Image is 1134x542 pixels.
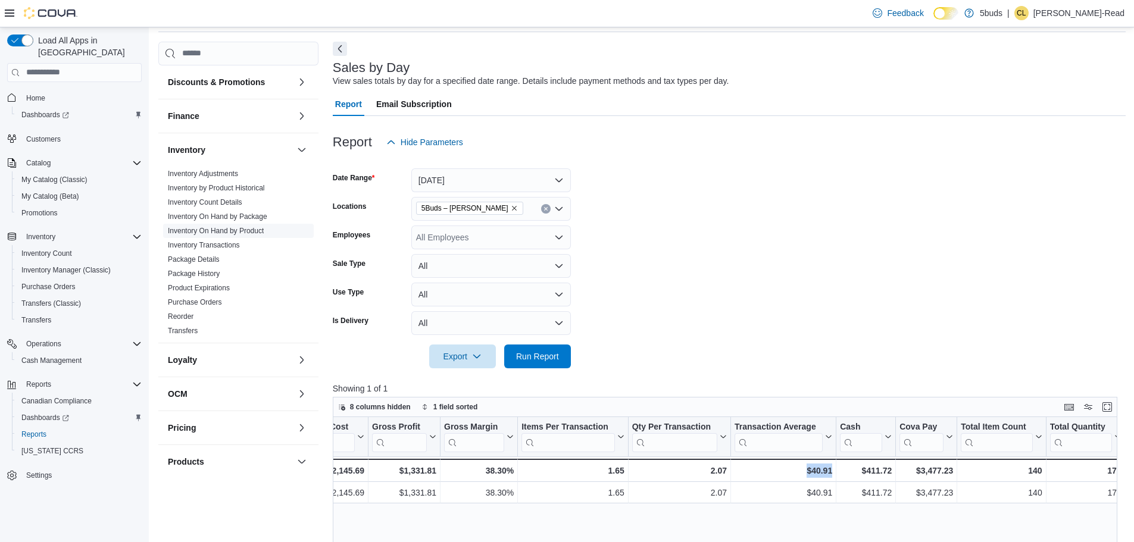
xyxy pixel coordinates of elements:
button: Catalog [21,156,55,170]
span: Reorder [168,312,193,321]
button: OCM [168,388,292,400]
span: Promotions [17,206,142,220]
div: $40.91 [735,463,832,478]
p: Showing 1 of 1 [333,383,1126,394]
button: Inventory [168,144,292,156]
a: Settings [21,468,57,483]
div: Total Item Count [961,421,1032,433]
button: Enter fullscreen [1100,400,1114,414]
img: Cova [24,7,77,19]
a: Inventory by Product Historical [168,184,265,192]
div: 140 [961,485,1042,500]
span: Product Expirations [168,283,230,293]
button: Cash Management [12,352,146,369]
span: Export [436,344,489,368]
button: Open list of options [554,233,564,242]
div: $411.72 [840,463,892,478]
a: Home [21,91,50,105]
a: Transfers [17,313,56,327]
span: 8 columns hidden [350,402,411,412]
button: My Catalog (Beta) [12,188,146,205]
span: Load All Apps in [GEOGRAPHIC_DATA] [33,35,142,58]
span: Settings [26,471,52,480]
button: Inventory Manager (Classic) [12,262,146,278]
a: Product Expirations [168,284,230,292]
a: Dashboards [12,409,146,426]
div: $3,477.23 [899,463,953,478]
span: Operations [21,337,142,351]
button: Pricing [295,421,309,435]
button: Discounts & Promotions [295,75,309,89]
button: Products [295,455,309,469]
span: My Catalog (Classic) [17,173,142,187]
a: Transfers [168,327,198,335]
span: Inventory Manager (Classic) [17,263,142,277]
button: Catalog [2,155,146,171]
a: Customers [21,132,65,146]
div: 2.07 [632,485,727,500]
input: Dark Mode [933,7,958,20]
span: Reports [26,380,51,389]
button: Qty Per Transaction [632,421,727,452]
p: 5buds [980,6,1002,20]
button: Export [429,344,496,368]
a: Package History [168,270,220,278]
span: Dashboards [17,108,142,122]
span: My Catalog (Classic) [21,175,88,184]
button: Reports [12,426,146,443]
div: $1,331.81 [372,485,436,500]
span: Purchase Orders [21,282,76,292]
span: My Catalog (Beta) [21,192,79,201]
button: Transfers [12,312,146,328]
a: Inventory Count [17,246,77,261]
span: Inventory Manager (Classic) [21,265,111,275]
button: Loyalty [168,354,292,366]
button: Inventory Count [12,245,146,262]
button: Items Per Transaction [521,421,624,452]
label: Employees [333,230,370,240]
button: Products [168,456,292,468]
span: Operations [26,339,61,349]
span: CL [1017,6,1026,20]
span: Canadian Compliance [21,396,92,406]
div: 38.30% [444,463,514,478]
span: 5Buds – Warman [416,202,523,215]
div: 38.30% [444,485,514,500]
span: My Catalog (Beta) [17,189,142,203]
p: | [1007,6,1010,20]
button: All [411,254,571,278]
button: Transaction Average [735,421,832,452]
span: Inventory Count Details [168,198,242,207]
span: Dashboards [17,411,142,425]
div: Gross Margin [444,421,504,452]
button: 1 field sorted [417,400,483,414]
span: 1 field sorted [433,402,478,412]
div: Total Cost [308,421,355,433]
button: Operations [21,337,66,351]
div: Items Per Transaction [521,421,615,452]
nav: Complex example [7,84,142,515]
a: Inventory On Hand by Product [168,227,264,235]
div: Cova Pay [899,421,944,452]
a: Purchase Orders [17,280,80,294]
div: Cova Pay [899,421,944,433]
button: Transfers (Classic) [12,295,146,312]
span: Dashboards [21,110,69,120]
a: Inventory Transactions [168,241,240,249]
div: 1.65 [521,485,624,500]
span: Hide Parameters [401,136,463,148]
button: Keyboard shortcuts [1062,400,1076,414]
span: Inventory Adjustments [168,169,238,178]
h3: Inventory [168,144,205,156]
a: Transfers (Classic) [17,296,86,311]
label: Is Delivery [333,316,368,325]
button: Run Report [504,344,571,368]
a: Inventory Adjustments [168,170,238,178]
div: Total Item Count [961,421,1032,452]
h3: Report [333,135,372,149]
button: Gross Profit [372,421,436,452]
span: Inventory Transactions [168,240,240,250]
button: Total Cost [308,421,364,452]
button: Home [2,89,146,106]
